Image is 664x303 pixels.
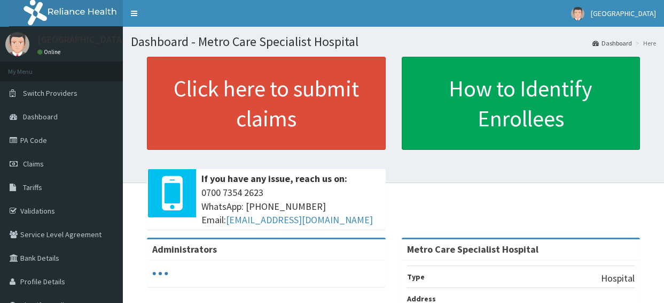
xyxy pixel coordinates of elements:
[633,39,656,48] li: Here
[407,243,538,255] strong: Metro Care Specialist Hospital
[152,266,168,282] svg: audio-loading
[152,243,217,255] b: Administrators
[5,32,29,56] img: User Image
[592,39,632,48] a: Dashboard
[147,57,386,150] a: Click here to submit claims
[37,35,126,44] p: [GEOGRAPHIC_DATA]
[201,172,347,185] b: If you have any issue, reach us on:
[226,214,373,226] a: [EMAIL_ADDRESS][DOMAIN_NAME]
[131,35,656,49] h1: Dashboard - Metro Care Specialist Hospital
[201,186,380,227] span: 0700 7354 2623 WhatsApp: [PHONE_NUMBER] Email:
[23,112,58,122] span: Dashboard
[591,9,656,18] span: [GEOGRAPHIC_DATA]
[37,48,63,56] a: Online
[402,57,640,150] a: How to Identify Enrollees
[23,183,42,192] span: Tariffs
[601,271,635,285] p: Hospital
[571,7,584,20] img: User Image
[407,272,425,282] b: Type
[23,159,44,169] span: Claims
[23,88,77,98] span: Switch Providers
